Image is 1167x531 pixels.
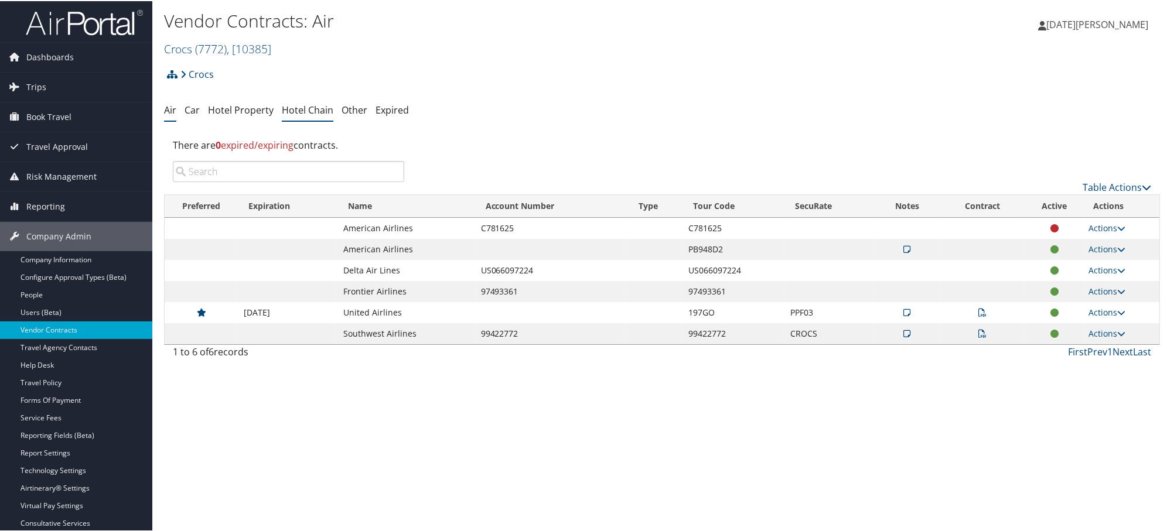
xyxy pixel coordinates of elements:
[1089,221,1126,232] a: Actions
[164,128,1160,160] div: There are contracts.
[475,194,629,217] th: Account Number: activate to sort column ascending
[475,259,629,280] td: US066097224
[26,191,65,220] span: Reporting
[1087,344,1107,357] a: Prev
[337,322,475,343] td: Southwest Airlines
[337,217,475,238] td: American Airlines
[173,344,404,364] div: 1 to 6 of records
[337,194,475,217] th: Name: activate to sort column ascending
[216,138,221,150] strong: 0
[238,194,337,217] th: Expiration: activate to sort column ascending
[784,194,875,217] th: SecuRate: activate to sort column ascending
[1038,6,1160,41] a: [DATE][PERSON_NAME]
[683,217,784,238] td: C781625
[784,322,875,343] td: CROCS
[1107,344,1113,357] a: 1
[875,194,939,217] th: Notes: activate to sort column ascending
[1089,263,1126,275] a: Actions
[209,344,214,357] span: 6
[216,138,294,150] span: expired/expiring
[376,102,409,115] a: Expired
[683,280,784,301] td: 97493361
[1068,344,1087,357] a: First
[173,160,404,181] input: Search
[26,221,91,250] span: Company Admin
[208,102,274,115] a: Hotel Property
[939,194,1026,217] th: Contract: activate to sort column descending
[337,259,475,280] td: Delta Air Lines
[238,301,337,322] td: [DATE]
[475,217,629,238] td: C781625
[165,194,238,217] th: Preferred: activate to sort column ascending
[784,301,875,322] td: PPF03
[1083,180,1151,193] a: Table Actions
[26,131,88,160] span: Travel Approval
[1133,344,1151,357] a: Last
[164,102,176,115] a: Air
[1089,285,1126,296] a: Actions
[337,238,475,259] td: American Airlines
[282,102,333,115] a: Hotel Chain
[475,322,629,343] td: 99422772
[628,194,683,217] th: Type: activate to sort column ascending
[337,301,475,322] td: United Airlines
[1089,242,1126,253] a: Actions
[26,161,97,190] span: Risk Management
[185,102,200,115] a: Car
[164,8,828,32] h1: Vendor Contracts: Air
[683,238,784,259] td: PB948D2
[1046,17,1148,30] span: [DATE][PERSON_NAME]
[683,322,784,343] td: 99422772
[26,8,143,35] img: airportal-logo.png
[195,40,227,56] span: ( 7772 )
[1083,194,1159,217] th: Actions
[683,301,784,322] td: 197GO
[1089,306,1126,317] a: Actions
[180,61,214,85] a: Crocs
[683,259,784,280] td: US066097224
[26,101,71,131] span: Book Travel
[475,280,629,301] td: 97493361
[337,280,475,301] td: Frontier Airlines
[1089,327,1126,338] a: Actions
[26,42,74,71] span: Dashboards
[227,40,271,56] span: , [ 10385 ]
[683,194,784,217] th: Tour Code: activate to sort column ascending
[1113,344,1133,357] a: Next
[26,71,46,101] span: Trips
[342,102,367,115] a: Other
[1026,194,1083,217] th: Active: activate to sort column ascending
[164,40,271,56] a: Crocs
